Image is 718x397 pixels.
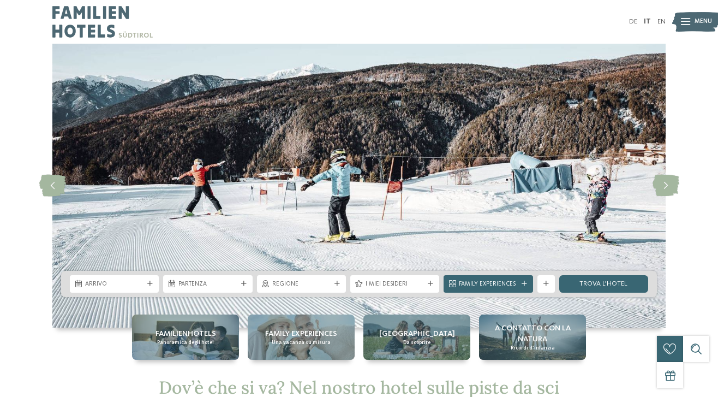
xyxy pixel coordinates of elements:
[157,339,214,346] span: Panoramica degli hotel
[155,328,216,339] span: Familienhotels
[403,339,430,346] span: Da scoprire
[657,18,666,25] a: EN
[366,280,424,289] span: I miei desideri
[132,315,239,360] a: Hotel sulle piste da sci per bambini: divertimento senza confini Familienhotels Panoramica degli ...
[644,18,651,25] a: IT
[265,328,337,339] span: Family experiences
[248,315,355,360] a: Hotel sulle piste da sci per bambini: divertimento senza confini Family experiences Una vacanza s...
[379,328,455,339] span: [GEOGRAPHIC_DATA]
[52,44,666,328] img: Hotel sulle piste da sci per bambini: divertimento senza confini
[483,323,582,345] span: A contatto con la natura
[629,18,637,25] a: DE
[363,315,470,360] a: Hotel sulle piste da sci per bambini: divertimento senza confini [GEOGRAPHIC_DATA] Da scoprire
[272,339,331,346] span: Una vacanza su misura
[178,280,237,289] span: Partenza
[695,17,712,26] span: Menu
[85,280,143,289] span: Arrivo
[272,280,331,289] span: Regione
[511,345,555,352] span: Ricordi d’infanzia
[559,275,648,293] a: trova l’hotel
[459,280,517,289] span: Family Experiences
[479,315,586,360] a: Hotel sulle piste da sci per bambini: divertimento senza confini A contatto con la natura Ricordi...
